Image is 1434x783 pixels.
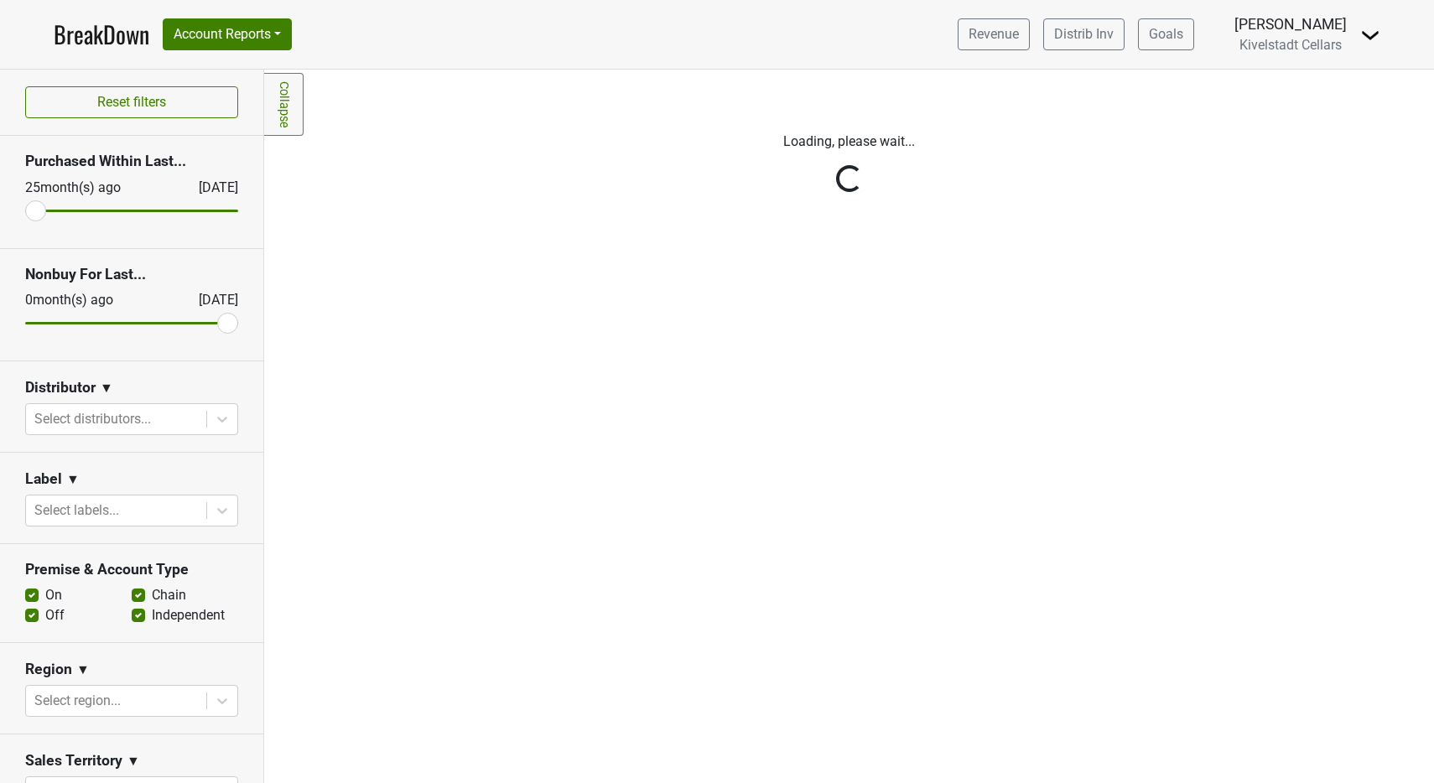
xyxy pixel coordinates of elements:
span: Kivelstadt Cellars [1239,37,1342,53]
img: Dropdown Menu [1360,25,1380,45]
a: Revenue [958,18,1030,50]
a: BreakDown [54,17,149,52]
button: Account Reports [163,18,292,50]
a: Distrib Inv [1043,18,1125,50]
a: Collapse [264,73,304,136]
a: Goals [1138,18,1194,50]
p: Loading, please wait... [384,132,1315,152]
div: [PERSON_NAME] [1234,13,1347,35]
